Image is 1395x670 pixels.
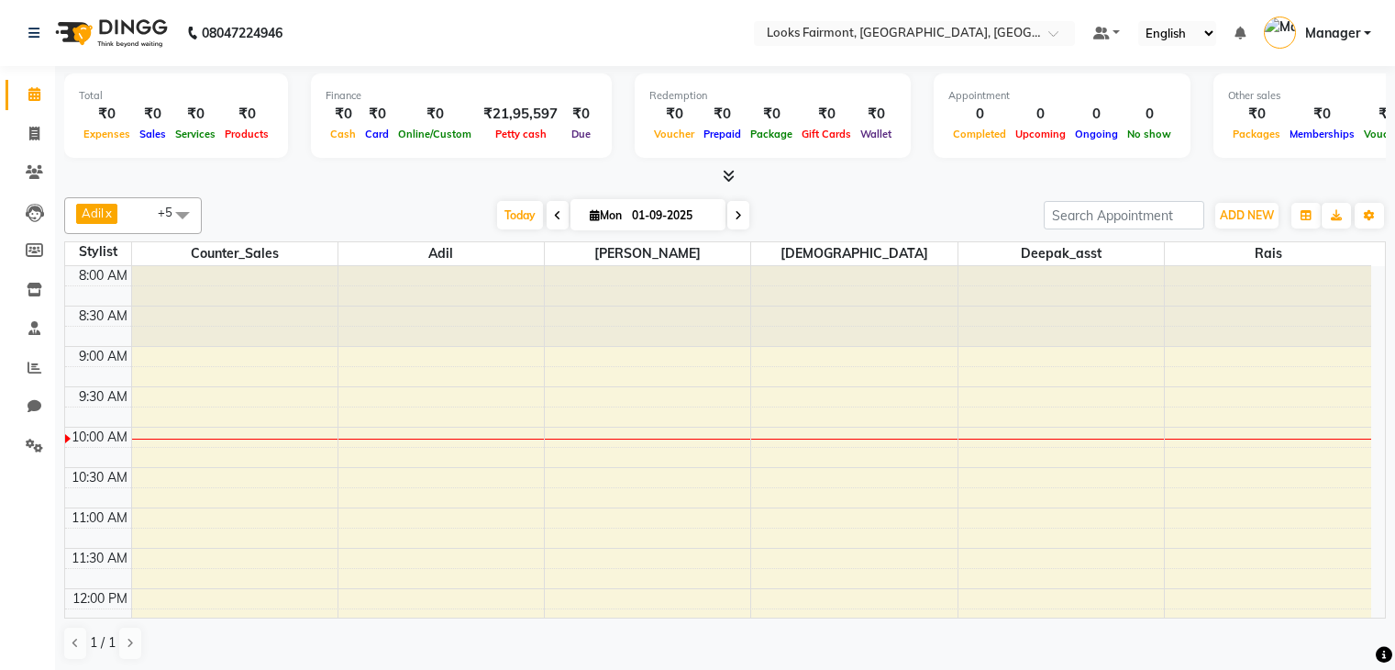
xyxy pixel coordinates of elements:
[104,206,112,220] a: x
[585,208,626,222] span: Mon
[65,242,131,262] div: Stylist
[171,104,220,125] div: ₹0
[649,104,699,125] div: ₹0
[1228,104,1285,125] div: ₹0
[1123,128,1176,140] span: No show
[326,104,360,125] div: ₹0
[220,104,273,125] div: ₹0
[1215,203,1279,229] button: ADD NEW
[360,128,393,140] span: Card
[68,468,131,487] div: 10:30 AM
[746,104,797,125] div: ₹0
[1011,128,1070,140] span: Upcoming
[68,428,131,447] div: 10:00 AM
[90,633,116,653] span: 1 / 1
[1228,128,1285,140] span: Packages
[47,7,172,59] img: logo
[699,128,746,140] span: Prepaid
[171,128,220,140] span: Services
[565,104,597,125] div: ₹0
[79,88,273,104] div: Total
[491,128,551,140] span: Petty cash
[1305,24,1360,43] span: Manager
[699,104,746,125] div: ₹0
[326,128,360,140] span: Cash
[649,128,699,140] span: Voucher
[75,307,131,326] div: 8:30 AM
[68,508,131,528] div: 11:00 AM
[75,266,131,285] div: 8:00 AM
[135,128,171,140] span: Sales
[220,128,273,140] span: Products
[751,242,957,265] span: [DEMOGRAPHIC_DATA]
[79,128,135,140] span: Expenses
[69,589,131,609] div: 12:00 PM
[1264,17,1296,49] img: Manager
[135,104,171,125] div: ₹0
[326,88,597,104] div: Finance
[393,104,476,125] div: ₹0
[948,104,1011,125] div: 0
[202,7,282,59] b: 08047224946
[393,128,476,140] span: Online/Custom
[497,201,543,229] span: Today
[1044,201,1204,229] input: Search Appointment
[75,387,131,407] div: 9:30 AM
[79,104,135,125] div: ₹0
[338,242,544,265] span: Adil
[856,128,896,140] span: Wallet
[1285,104,1359,125] div: ₹0
[1070,128,1123,140] span: Ongoing
[797,104,856,125] div: ₹0
[948,128,1011,140] span: Completed
[68,549,131,568] div: 11:30 AM
[1123,104,1176,125] div: 0
[75,347,131,366] div: 9:00 AM
[132,242,338,265] span: Counter_Sales
[797,128,856,140] span: Gift Cards
[158,205,186,219] span: +5
[958,242,1164,265] span: Deepak_asst
[948,88,1176,104] div: Appointment
[567,128,595,140] span: Due
[545,242,750,265] span: [PERSON_NAME]
[476,104,565,125] div: ₹21,95,597
[626,202,718,229] input: 2025-09-01
[856,104,896,125] div: ₹0
[1165,242,1371,265] span: Rais
[82,206,104,220] span: Adil
[1011,104,1070,125] div: 0
[1070,104,1123,125] div: 0
[649,88,896,104] div: Redemption
[360,104,393,125] div: ₹0
[1220,208,1274,222] span: ADD NEW
[746,128,797,140] span: Package
[1285,128,1359,140] span: Memberships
